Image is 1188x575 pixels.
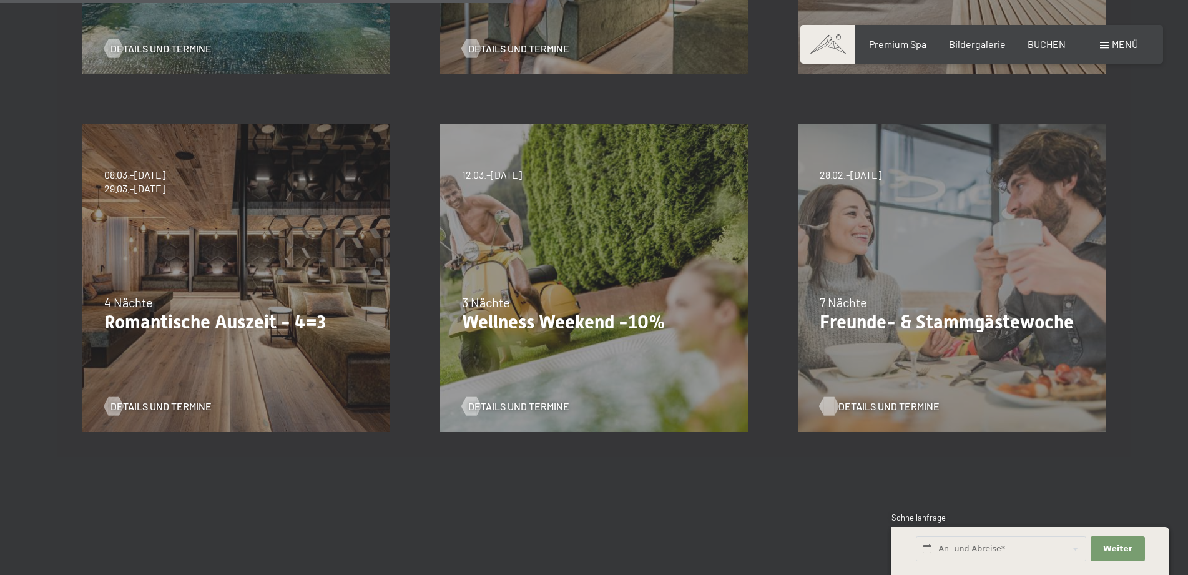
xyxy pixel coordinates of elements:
[104,168,165,182] span: 08.03.–[DATE]
[1103,543,1132,554] span: Weiter
[104,182,165,195] span: 29.03.–[DATE]
[462,168,522,182] span: 12.03.–[DATE]
[891,513,946,523] span: Schnellanfrage
[468,400,569,413] span: Details und Termine
[1091,536,1144,562] button: Weiter
[462,311,726,333] p: Wellness Weekend -10%
[104,42,212,56] a: Details und Termine
[949,38,1006,50] a: Bildergalerie
[1112,38,1138,50] span: Menü
[1028,38,1066,50] a: BUCHEN
[820,400,927,413] a: Details und Termine
[820,311,1084,333] p: Freunde- & Stammgästewoche
[462,42,569,56] a: Details und Termine
[462,400,569,413] a: Details und Termine
[110,42,212,56] span: Details und Termine
[820,168,881,182] span: 28.02.–[DATE]
[820,295,867,310] span: 7 Nächte
[838,400,940,413] span: Details und Termine
[462,295,510,310] span: 3 Nächte
[104,311,368,333] p: Romantische Auszeit - 4=3
[468,42,569,56] span: Details und Termine
[104,400,212,413] a: Details und Termine
[110,400,212,413] span: Details und Termine
[104,295,153,310] span: 4 Nächte
[869,38,926,50] a: Premium Spa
